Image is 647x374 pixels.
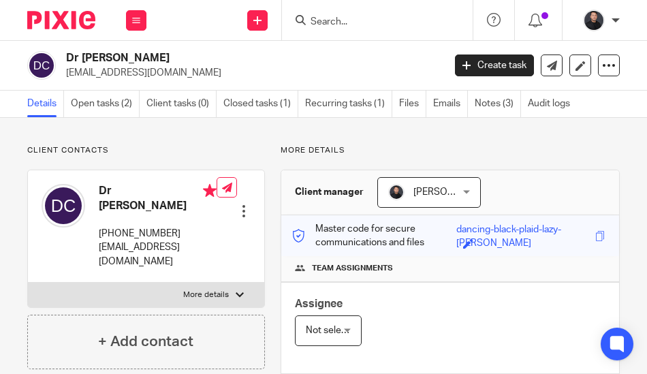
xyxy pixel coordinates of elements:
[27,145,265,156] p: Client contacts
[388,184,405,200] img: My%20Photo.jpg
[583,10,605,31] img: My%20Photo.jpg
[99,240,217,268] p: [EMAIL_ADDRESS][DOMAIN_NAME]
[306,326,361,335] span: Not selected
[309,16,432,29] input: Search
[66,51,361,65] h2: Dr [PERSON_NAME]
[456,223,592,238] div: dancing-black-plaid-lazy-[PERSON_NAME]
[399,91,426,117] a: Files
[475,91,521,117] a: Notes (3)
[98,331,193,352] h4: + Add contact
[27,11,95,29] img: Pixie
[99,184,217,213] h4: Dr [PERSON_NAME]
[42,184,85,228] img: svg%3E
[66,66,435,80] p: [EMAIL_ADDRESS][DOMAIN_NAME]
[146,91,217,117] a: Client tasks (0)
[455,54,534,76] a: Create task
[528,91,577,117] a: Audit logs
[71,91,140,117] a: Open tasks (2)
[305,91,392,117] a: Recurring tasks (1)
[433,91,468,117] a: Emails
[291,222,456,250] p: Master code for secure communications and files
[99,227,217,240] p: [PHONE_NUMBER]
[281,145,620,156] p: More details
[295,185,364,199] h3: Client manager
[413,187,488,197] span: [PERSON_NAME]
[27,51,56,80] img: svg%3E
[183,290,229,300] p: More details
[295,298,343,309] span: Assignee
[223,91,298,117] a: Closed tasks (1)
[203,184,217,198] i: Primary
[27,91,64,117] a: Details
[312,263,393,274] span: Team assignments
